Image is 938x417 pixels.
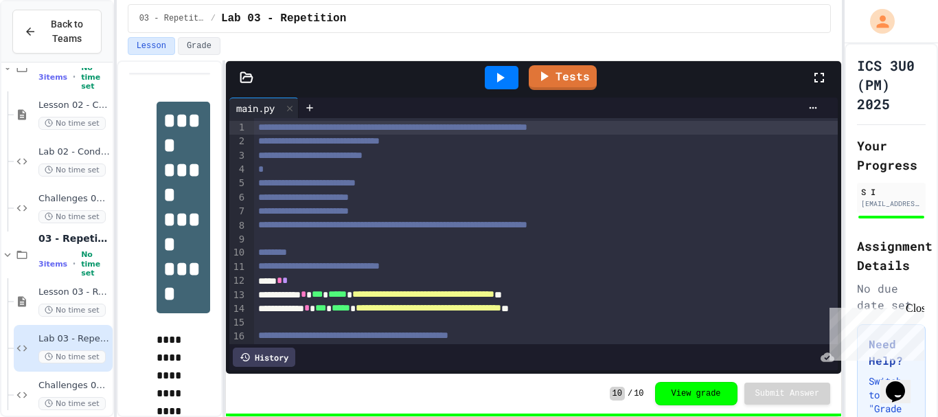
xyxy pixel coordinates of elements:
[12,10,102,54] button: Back to Teams
[861,199,922,209] div: [EMAIL_ADDRESS][DOMAIN_NAME]
[38,146,110,158] span: Lab 02 - Conditionals
[744,383,831,405] button: Submit Answer
[880,362,924,403] iframe: chat widget
[229,289,247,302] div: 13
[857,280,926,313] div: No due date set
[73,258,76,269] span: •
[38,260,67,269] span: 3 items
[73,71,76,82] span: •
[857,136,926,174] h2: Your Progress
[38,304,106,317] span: No time set
[38,397,106,410] span: No time set
[229,330,247,343] div: 16
[178,37,220,55] button: Grade
[128,37,175,55] button: Lesson
[755,388,820,399] span: Submit Answer
[229,177,247,190] div: 5
[229,274,247,288] div: 12
[139,13,205,24] span: 03 - Repetition (while and for)
[229,163,247,177] div: 4
[233,348,295,367] div: History
[229,101,282,115] div: main.py
[229,121,247,135] div: 1
[229,343,247,357] div: 17
[38,210,106,223] span: No time set
[38,117,106,130] span: No time set
[38,333,110,345] span: Lab 03 - Repetition
[38,73,67,82] span: 3 items
[655,382,737,405] button: View grade
[38,100,110,111] span: Lesson 02 - Conditional Statements (if)
[229,191,247,205] div: 6
[81,63,110,91] span: No time set
[38,164,106,177] span: No time set
[857,56,926,113] h1: ICS 3U0 (PM) 2025
[229,149,247,163] div: 3
[610,387,625,401] span: 10
[211,13,216,24] span: /
[634,388,643,399] span: 10
[861,185,922,198] div: S I
[229,246,247,260] div: 10
[856,5,898,37] div: My Account
[38,193,110,205] span: Challenges 02 - Conditionals
[229,302,247,316] div: 14
[229,98,299,118] div: main.py
[529,65,597,90] a: Tests
[45,17,90,46] span: Back to Teams
[628,388,632,399] span: /
[38,286,110,298] span: Lesson 03 - Repetition
[857,236,926,275] h2: Assignment Details
[221,10,346,27] span: Lab 03 - Repetition
[229,219,247,233] div: 8
[229,205,247,218] div: 7
[229,135,247,148] div: 2
[81,250,110,278] span: No time set
[229,260,247,274] div: 11
[38,380,110,392] span: Challenges 03 - Repetition
[5,5,95,87] div: Chat with us now!Close
[824,302,924,361] iframe: chat widget
[229,316,247,330] div: 15
[229,233,247,247] div: 9
[38,350,106,363] span: No time set
[38,232,110,245] span: 03 - Repetition (while and for)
